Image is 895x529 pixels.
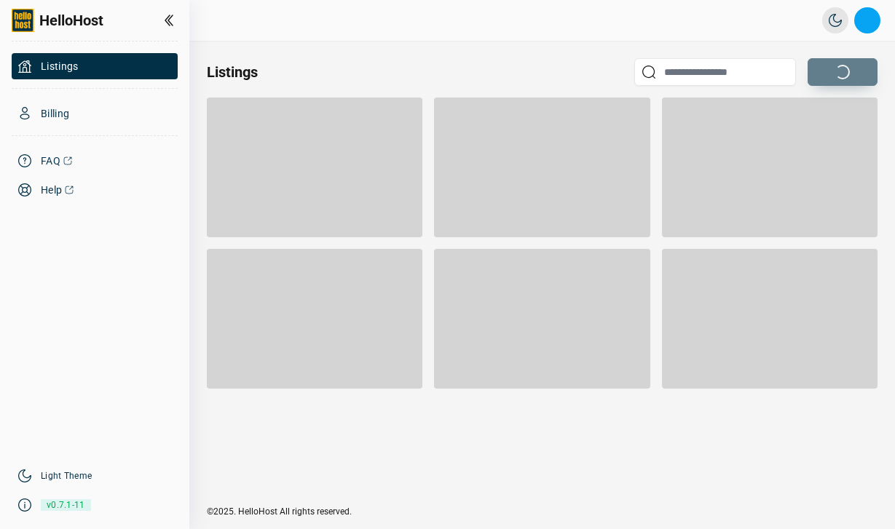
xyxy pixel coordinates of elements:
[41,183,62,197] span: Help
[12,148,178,174] a: FAQ
[41,59,79,73] span: Listings
[41,106,69,121] span: Billing
[12,9,103,32] a: HelloHost
[12,177,178,203] a: Help
[207,62,258,82] h2: Listings
[41,470,92,482] a: Light Theme
[189,506,895,529] div: ©2025. HelloHost All rights reserved.
[39,10,103,31] span: HelloHost
[41,494,91,516] span: v0.7.1-11
[12,9,35,32] img: logo-full.png
[41,154,60,168] span: FAQ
